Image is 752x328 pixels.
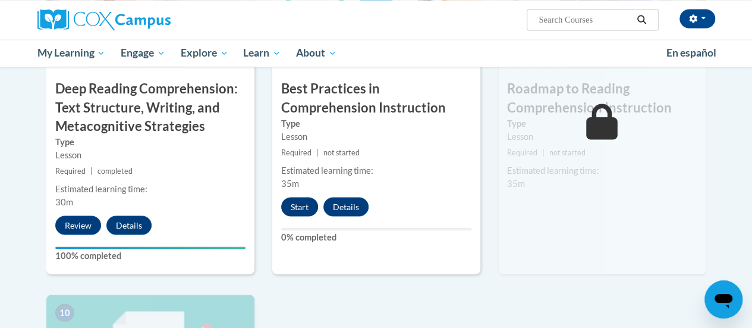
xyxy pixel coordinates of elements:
[55,304,74,321] span: 10
[507,178,525,188] span: 35m
[281,148,312,157] span: Required
[498,80,706,117] h3: Roadmap to Reading Comprehension Instruction
[55,182,246,195] div: Estimated learning time:
[37,9,171,30] img: Cox Campus
[507,148,537,157] span: Required
[281,197,318,216] button: Start
[55,249,246,262] label: 100% completed
[507,130,697,143] div: Lesson
[679,9,715,28] button: Account Settings
[507,164,697,177] div: Estimated learning time:
[121,46,165,60] span: Engage
[173,39,236,67] a: Explore
[37,9,251,30] a: Cox Campus
[55,148,246,161] div: Lesson
[243,46,281,60] span: Learn
[659,40,724,65] a: En español
[55,246,246,249] div: Your progress
[281,230,471,243] label: 0% completed
[281,130,471,143] div: Lesson
[30,39,114,67] a: My Learning
[288,39,344,67] a: About
[507,117,697,130] label: Type
[323,197,369,216] button: Details
[542,148,545,157] span: |
[549,148,586,157] span: not started
[113,39,173,67] a: Engage
[296,46,336,60] span: About
[633,13,650,27] button: Search
[281,117,471,130] label: Type
[55,215,101,235] button: Review
[323,148,360,157] span: not started
[106,215,152,235] button: Details
[181,46,228,60] span: Explore
[272,80,480,117] h3: Best Practices in Comprehension Instruction
[97,166,133,175] span: completed
[90,166,93,175] span: |
[55,196,73,207] span: 30m
[235,39,288,67] a: Learn
[281,178,299,188] span: 35m
[29,39,724,67] div: Main menu
[55,166,86,175] span: Required
[55,135,246,148] label: Type
[46,80,254,135] h3: Deep Reading Comprehension: Text Structure, Writing, and Metacognitive Strategies
[704,280,742,318] iframe: Button to launch messaging window
[666,46,716,59] span: En español
[537,13,633,27] input: Search Courses
[281,164,471,177] div: Estimated learning time:
[37,46,105,60] span: My Learning
[316,148,319,157] span: |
